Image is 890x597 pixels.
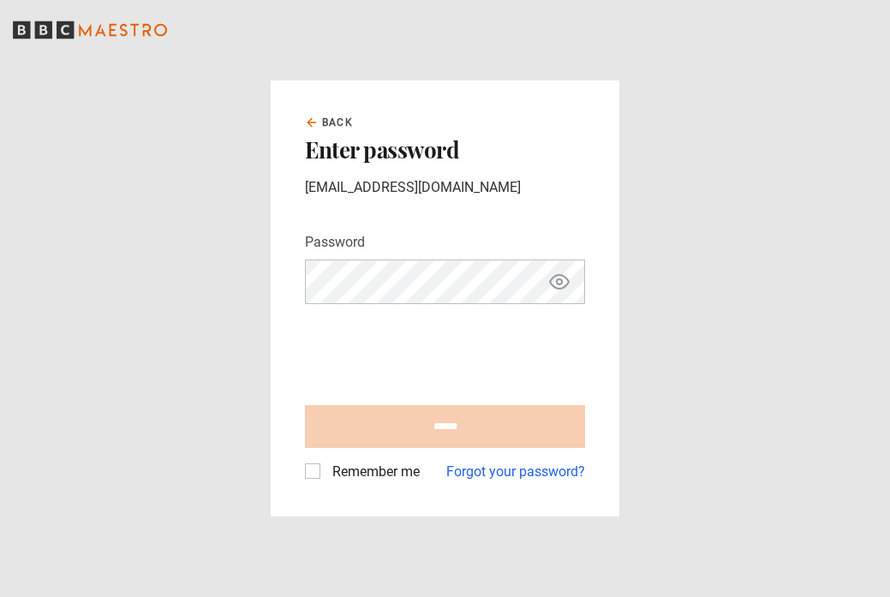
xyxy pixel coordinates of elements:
h2: Enter password [305,137,585,163]
iframe: reCAPTCHA [305,318,565,385]
button: Show password [545,267,574,297]
label: Remember me [326,462,420,482]
label: Password [305,232,365,253]
svg: BBC Maestro [13,17,167,43]
p: [EMAIL_ADDRESS][DOMAIN_NAME] [305,177,585,198]
a: Back [305,115,353,130]
a: Forgot your password? [446,462,585,482]
span: Back [322,115,353,130]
